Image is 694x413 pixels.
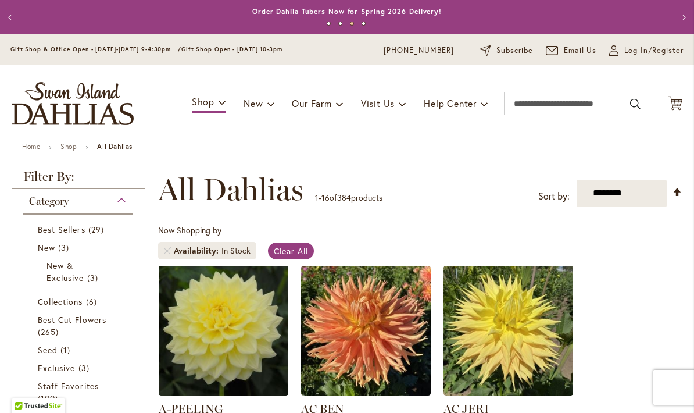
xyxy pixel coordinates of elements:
a: Best Sellers [38,223,121,236]
iframe: Launch Accessibility Center [9,372,41,404]
a: AC BEN [301,387,431,398]
a: Seed [38,344,121,356]
a: Home [22,142,40,151]
p: - of products [315,188,382,207]
a: Staff Favorites [38,380,121,404]
div: In Stock [221,245,251,257]
span: 100 [38,392,61,404]
span: Shop [192,95,214,108]
span: New & Exclusive [46,260,84,283]
span: Seed [38,344,58,355]
button: 2 of 4 [338,22,342,26]
strong: All Dahlias [97,142,133,151]
button: 4 of 4 [362,22,366,26]
a: Exclusive [38,362,121,374]
a: [PHONE_NUMBER] [384,45,454,56]
a: New [38,241,121,254]
a: Order Dahlia Tubers Now for Spring 2026 Delivery! [252,7,442,16]
span: Gift Shop Open - [DATE] 10-3pm [181,45,282,53]
span: 3 [78,362,92,374]
span: 6 [86,295,100,308]
span: Category [29,195,69,208]
img: AC BEN [301,266,431,396]
span: 16 [321,192,330,203]
a: store logo [12,82,134,125]
a: AC Jeri [443,387,573,398]
span: New [38,242,55,253]
span: Staff Favorites [38,380,99,391]
span: Now Shopping by [158,225,221,236]
a: Clear All [268,243,314,259]
a: Log In/Register [609,45,684,56]
span: Best Sellers [38,224,85,235]
span: Gift Shop & Office Open - [DATE]-[DATE] 9-4:30pm / [10,45,181,53]
span: Exclusive [38,362,75,373]
span: Subscribe [496,45,533,56]
span: 3 [58,241,72,254]
a: Email Us [546,45,597,56]
span: 1 [315,192,319,203]
a: Collections [38,295,121,308]
span: Collections [38,296,83,307]
span: Best Cut Flowers [38,314,106,325]
button: 1 of 4 [327,22,331,26]
a: Subscribe [480,45,533,56]
a: New &amp; Exclusive [46,259,113,284]
span: Clear All [274,245,308,257]
label: Sort by: [538,186,570,207]
span: 29 [88,223,107,236]
span: 1 [60,344,73,356]
span: 384 [337,192,351,203]
a: Remove Availability In Stock [164,247,171,254]
a: A-Peeling [159,387,288,398]
span: Help Center [424,97,477,109]
span: Visit Us [361,97,395,109]
a: Shop [60,142,77,151]
span: Log In/Register [624,45,684,56]
span: 3 [87,272,101,284]
button: Next [671,6,694,29]
span: New [244,97,263,109]
span: Our Farm [292,97,331,109]
span: Availability [174,245,221,257]
strong: Filter By: [12,170,145,189]
span: Email Us [564,45,597,56]
span: All Dahlias [158,172,303,207]
a: Best Cut Flowers [38,314,121,338]
img: A-Peeling [159,266,288,396]
button: 3 of 4 [350,22,354,26]
img: AC Jeri [443,266,573,396]
span: 265 [38,326,62,338]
